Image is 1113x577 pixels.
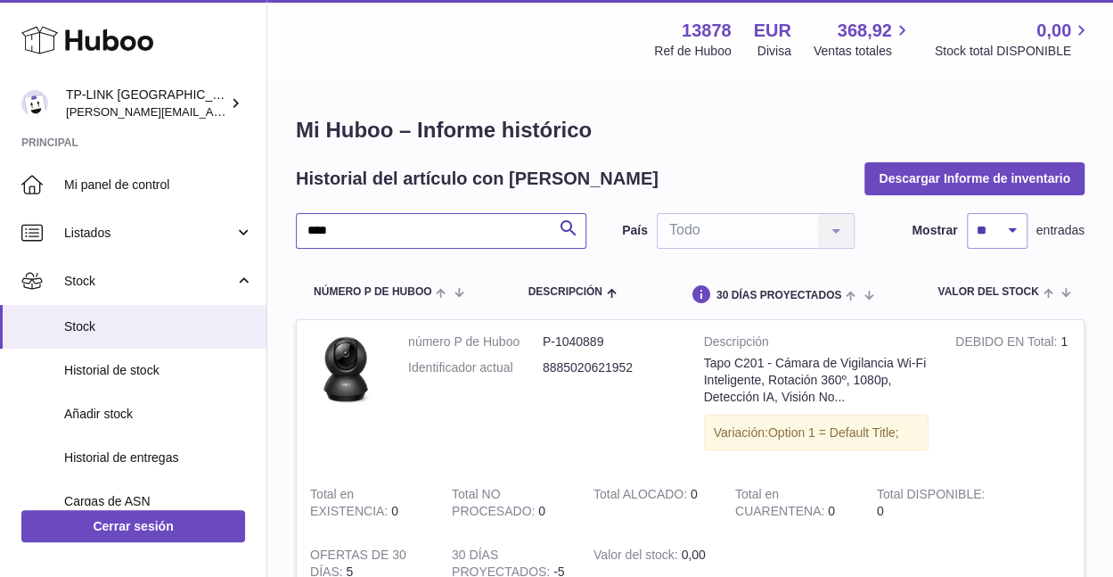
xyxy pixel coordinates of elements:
span: Stock [64,273,234,290]
span: 368,92 [838,19,892,43]
span: Valor del stock [937,286,1038,298]
span: Mi panel de control [64,177,253,194]
span: 30 DÍAS PROYECTADOS [716,290,841,301]
td: 1 [942,320,1084,473]
strong: Total en CUARENTENA [735,487,828,523]
label: Mostrar [912,222,957,239]
span: 0,00 [1036,19,1071,43]
td: 0 [297,473,438,533]
span: Ventas totales [814,43,912,60]
h2: Historial del artículo con [PERSON_NAME] [296,167,659,191]
strong: Valor del stock [593,548,682,566]
h1: Mi Huboo – Informe histórico [296,116,1084,144]
span: [PERSON_NAME][EMAIL_ADDRESS][DOMAIN_NAME] [66,104,357,119]
div: Tapo C201 - Cámara de Vigilancia Wi-Fi Inteligente, Rotación 360º, 1080p, Detección IA, Visión No... [704,355,929,406]
a: 368,92 Ventas totales [814,19,912,60]
strong: Total ALOCADO [593,487,691,506]
span: 0,00 [681,548,705,562]
dd: P-1040889 [543,334,677,350]
span: Añadir stock [64,406,253,423]
td: 0 [438,473,580,533]
strong: EUR [754,19,791,43]
img: celia.yan@tp-link.com [21,90,48,117]
a: 0,00 Stock total DISPONIBLE [935,19,1092,60]
span: entradas [1036,222,1084,239]
dd: 8885020621952 [543,359,677,376]
span: Historial de stock [64,362,253,379]
div: TP-LINK [GEOGRAPHIC_DATA], SOCIEDAD LIMITADA [66,87,226,120]
button: Descargar Informe de inventario [864,162,1084,194]
td: 0 [863,473,1005,533]
label: País [622,222,648,239]
strong: Total DISPONIBLE [877,487,985,506]
div: Divisa [757,43,791,60]
span: Descripción [528,286,602,298]
span: número P de Huboo [314,286,431,298]
span: Cargas de ASN [64,493,253,510]
strong: 13878 [682,19,732,43]
dt: Identificador actual [408,359,543,376]
span: Option 1 = Default Title; [768,425,899,440]
span: Stock total DISPONIBLE [935,43,1092,60]
div: Ref de Huboo [654,43,731,60]
a: Cerrar sesión [21,510,245,542]
span: Historial de entregas [64,449,253,466]
dt: número P de Huboo [408,334,543,350]
td: 0 [580,473,722,533]
span: Stock [64,318,253,335]
strong: Descripción [704,334,929,355]
div: Variación: [704,415,929,451]
strong: Total en EXISTENCIA [310,487,391,523]
strong: Total NO PROCESADO [452,487,538,523]
strong: DEBIDO EN Total [955,334,1060,353]
span: 0 [828,504,835,518]
img: product image [310,334,381,405]
span: Listados [64,225,234,242]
